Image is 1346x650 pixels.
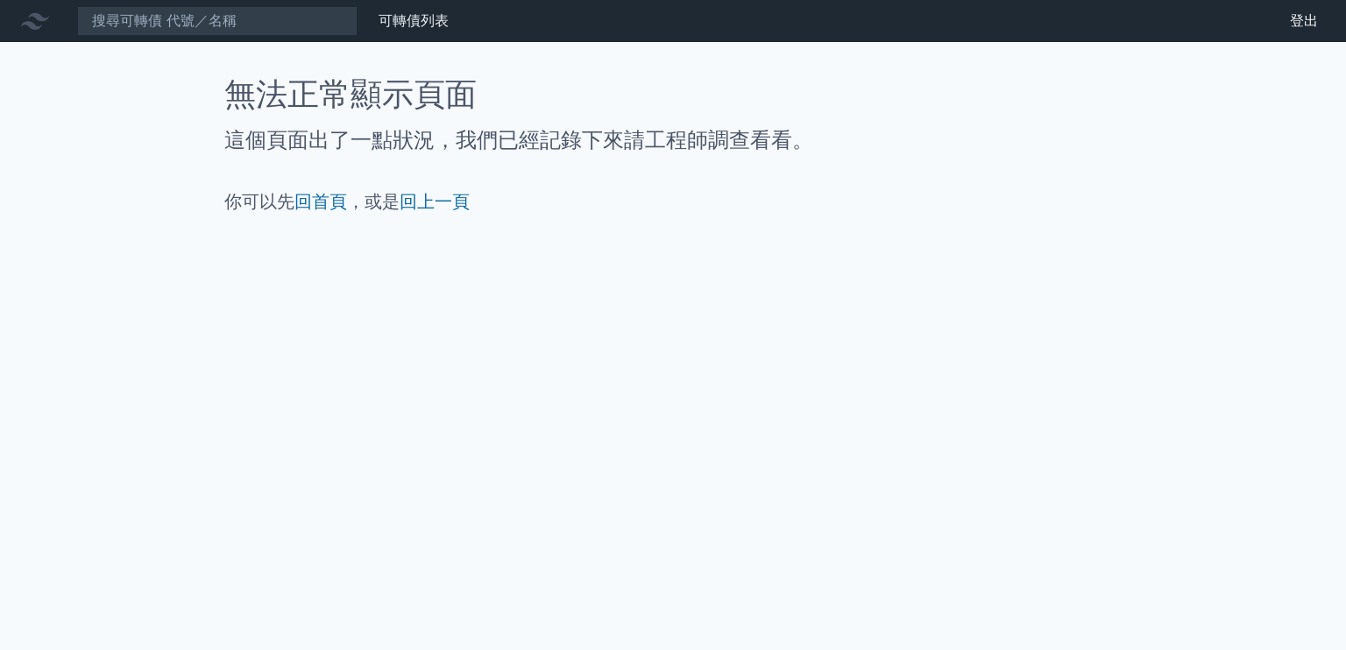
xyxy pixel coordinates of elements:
[379,12,449,29] a: 可轉債列表
[294,191,347,212] a: 回首頁
[400,191,470,212] a: 回上一頁
[224,189,1122,214] p: 你可以先 ，或是
[224,126,1122,154] h2: 這個頁面出了一點狀況，我們已經記錄下來請工程師調查看看。
[77,6,358,36] input: 搜尋可轉債 代號／名稱
[1276,7,1332,35] a: 登出
[224,77,1122,112] h1: 無法正常顯示頁面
